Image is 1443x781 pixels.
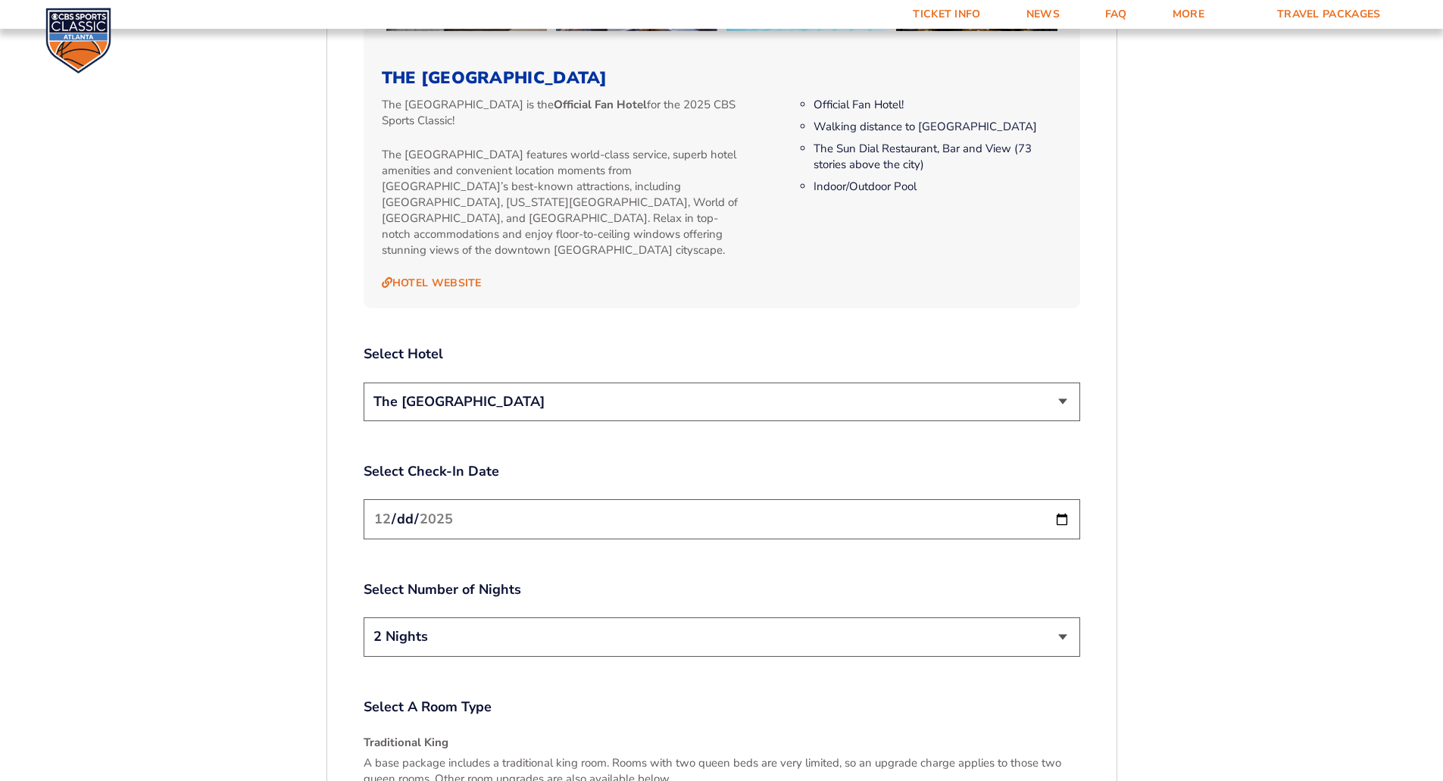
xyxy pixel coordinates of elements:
[364,345,1080,364] label: Select Hotel
[814,179,1061,195] li: Indoor/Outdoor Pool
[814,119,1061,135] li: Walking distance to [GEOGRAPHIC_DATA]
[364,580,1080,599] label: Select Number of Nights
[382,147,745,258] p: The [GEOGRAPHIC_DATA] features world-class service, superb hotel amenities and convenient locatio...
[364,462,1080,481] label: Select Check-In Date
[382,97,745,129] p: The [GEOGRAPHIC_DATA] is the for the 2025 CBS Sports Classic!
[382,68,1062,88] h3: The [GEOGRAPHIC_DATA]
[554,97,647,112] strong: Official Fan Hotel
[382,276,482,290] a: Hotel Website
[814,97,1061,113] li: Official Fan Hotel!
[45,8,111,73] img: CBS Sports Classic
[364,698,1080,717] label: Select A Room Type
[814,141,1061,173] li: The Sun Dial Restaurant, Bar and View (73 stories above the city)
[364,735,1080,751] h4: Traditional King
